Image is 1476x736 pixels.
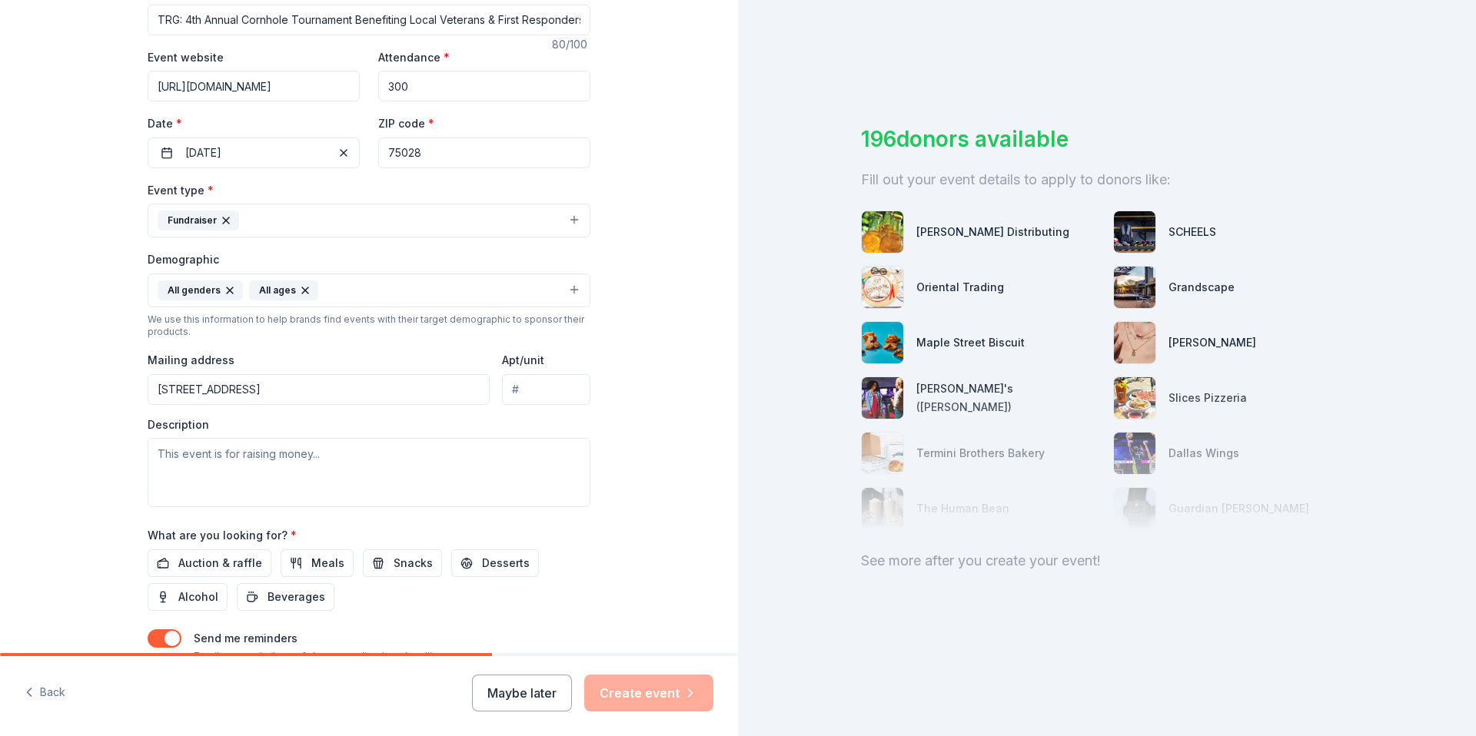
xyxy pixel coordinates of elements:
span: Auction & raffle [178,554,262,572]
label: Date [148,116,360,131]
label: Mailing address [148,353,234,368]
input: Spring Fundraiser [148,5,590,35]
div: See more after you create your event! [861,549,1353,573]
img: photo for Kendra Scott [1114,322,1155,363]
div: [PERSON_NAME] Distributing [916,223,1069,241]
button: [DATE] [148,138,360,168]
input: https://www... [148,71,360,101]
img: photo for Oriental Trading [862,267,903,308]
img: photo for Maple Street Biscuit [862,322,903,363]
button: Auction & raffle [148,549,271,577]
input: Enter a US address [148,374,490,405]
button: Alcohol [148,583,228,611]
div: All ages [249,280,318,300]
div: 196 donors available [861,123,1353,155]
input: 20 [378,71,590,101]
span: Alcohol [178,588,218,606]
button: Beverages [237,583,334,611]
label: Attendance [378,50,450,65]
label: ZIP code [378,116,434,131]
label: Description [148,417,209,433]
div: Fill out your event details to apply to donors like: [861,167,1353,192]
div: All genders [158,280,243,300]
label: Event type [148,183,214,198]
div: We use this information to help brands find events with their target demographic to sponsor their... [148,313,590,338]
div: Fundraiser [158,211,239,230]
span: Desserts [482,554,530,572]
div: Maple Street Biscuit [916,333,1025,352]
button: All gendersAll ages [148,274,590,307]
span: Beverages [268,588,325,606]
div: [PERSON_NAME] [1168,333,1256,352]
input: 12345 (U.S. only) [378,138,590,168]
span: Meals [311,554,344,572]
button: Back [25,677,65,709]
button: Meals [281,549,354,577]
img: photo for Grandscape [1114,267,1155,308]
div: Oriental Trading [916,278,1004,297]
span: Snacks [394,554,433,572]
label: Event website [148,50,224,65]
label: Send me reminders [194,632,298,645]
p: Email me reminders of donor application deadlines [194,648,450,666]
button: Desserts [451,549,539,577]
div: Grandscape [1168,278,1235,297]
button: Snacks [363,549,442,577]
div: SCHEELS [1168,223,1216,241]
label: Demographic [148,252,219,267]
label: What are you looking for? [148,528,297,543]
input: # [502,374,590,405]
img: photo for SCHEELS [1114,211,1155,253]
div: 80 /100 [552,35,590,54]
img: photo for Andrews Distributing [862,211,903,253]
button: Maybe later [472,675,572,711]
button: Fundraiser [148,204,590,237]
label: Apt/unit [502,353,544,368]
